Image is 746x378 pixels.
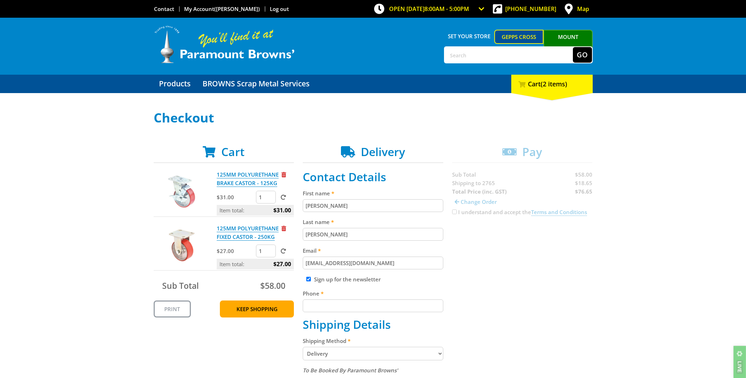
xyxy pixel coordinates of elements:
[154,75,196,93] a: Go to the Products page
[217,193,255,201] p: $31.00
[184,5,260,12] a: Go to the My Account page
[303,347,443,360] select: Please select a shipping method.
[154,111,593,125] h1: Checkout
[197,75,315,93] a: Go to the BROWNS Scrap Metal Services page
[217,259,294,269] p: Item total:
[303,189,443,197] label: First name
[217,171,279,187] a: 125MM POLYURETHANE BRAKE CASTOR - 125KG
[162,280,199,291] span: Sub Total
[260,280,285,291] span: $58.00
[303,246,443,255] label: Email
[154,5,174,12] a: Go to the Contact page
[444,30,495,42] span: Set your store
[303,257,443,269] input: Please enter your email address.
[281,171,286,178] a: Remove from cart
[217,225,279,241] a: 125MM POLYURETHANE FIXED CASTOR - 250KG
[154,25,295,64] img: Paramount Browns'
[511,75,593,93] div: Cart
[303,170,443,184] h2: Contact Details
[217,247,255,255] p: $27.00
[303,218,443,226] label: Last name
[303,199,443,212] input: Please enter your first name.
[281,225,286,232] a: Remove from cart
[543,30,593,57] a: Mount [PERSON_NAME]
[303,289,443,298] label: Phone
[389,5,469,13] span: OPEN [DATE]
[217,205,294,216] p: Item total:
[270,5,289,12] a: Log out
[541,80,567,88] span: (2 items)
[361,144,405,159] span: Delivery
[494,30,543,44] a: Gepps Cross
[303,299,443,312] input: Please enter your telephone number.
[445,47,573,63] input: Search
[573,47,592,63] button: Go
[303,228,443,241] input: Please enter your last name.
[160,224,203,267] img: 125MM POLYURETHANE FIXED CASTOR - 250KG
[734,346,746,378] button: Tool menu
[303,367,398,374] em: To Be Booked By Paramount Browns'
[425,5,469,13] span: 8:00am - 5:00pm
[160,170,203,213] img: 125MM POLYURETHANE BRAKE CASTOR - 125KG
[221,144,245,159] span: Cart
[273,259,291,269] span: $27.00
[303,337,443,345] label: Shipping Method
[734,346,746,378] section: Better navigator - Live page
[273,205,291,216] span: $31.00
[154,300,191,317] a: Print
[314,276,381,283] label: Sign up for the newsletter
[303,318,443,331] h2: Shipping Details
[220,300,294,317] a: Keep Shopping
[736,360,743,374] span: Live
[214,5,260,12] span: ([PERSON_NAME])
